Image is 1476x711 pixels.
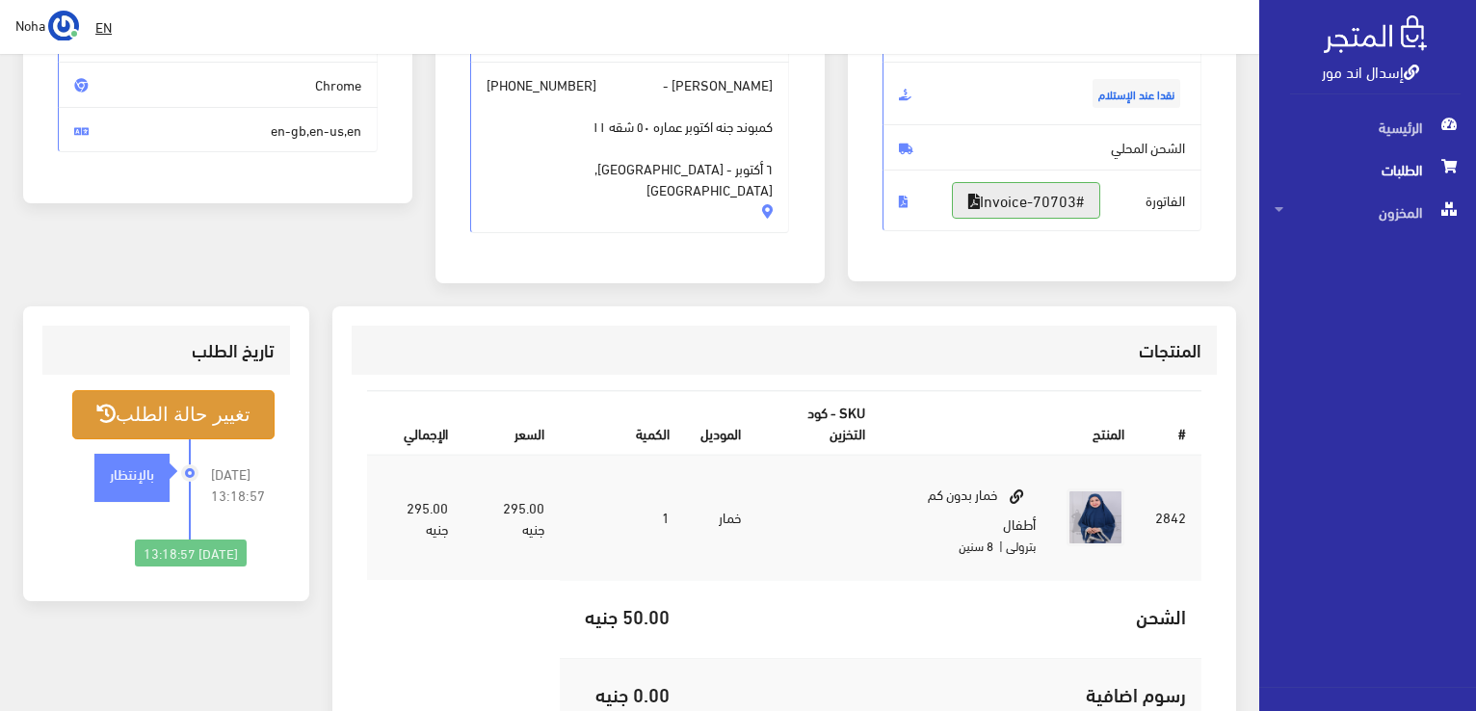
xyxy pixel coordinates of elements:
[1322,57,1419,85] a: إسدال اند مور
[952,182,1100,219] a: #Invoice-70703
[1259,191,1476,233] a: المخزون
[560,392,685,455] th: الكمية
[575,683,670,704] h5: 0.00 جنيه
[685,392,756,455] th: الموديل
[23,579,96,652] iframe: Drift Widget Chat Controller
[685,455,756,580] td: خمار
[881,455,1051,580] td: خمار بدون كم أطفال
[15,13,45,37] span: Noha
[883,124,1202,171] span: الشحن المحلي
[1275,191,1461,233] span: المخزون
[1259,148,1476,191] a: الطلبات
[756,392,882,455] th: SKU - كود التخزين
[58,107,378,153] span: en-gb,en-us,en
[95,14,112,39] u: EN
[15,10,79,40] a: ... Noha
[1259,106,1476,148] a: الرئيسية
[1275,106,1461,148] span: الرئيسية
[1324,15,1427,53] img: .
[1006,534,1036,557] small: بترولى
[1140,392,1201,455] th: #
[135,540,247,566] div: [DATE] 13:18:57
[110,462,154,484] strong: بالإنتظار
[959,534,1003,557] small: | 8 سنين
[560,455,685,580] td: 1
[1140,455,1201,580] td: 2842
[487,95,774,200] span: كمبوند جنه اكتوبر عماره ٥٠ شقه ١١ ٦ أكتوبر - [GEOGRAPHIC_DATA], [GEOGRAPHIC_DATA]
[463,392,560,455] th: السعر
[881,392,1140,455] th: المنتج
[1093,79,1180,108] span: نقدا عند الإستلام
[700,605,1187,626] h5: الشحن
[883,170,1202,231] span: الفاتورة
[211,463,275,506] span: [DATE] 13:18:57
[367,455,463,580] td: 295.00 جنيه
[575,605,670,626] h5: 50.00 جنيه
[88,10,119,44] a: EN
[700,683,1187,704] h5: رسوم اضافية
[72,390,275,439] button: تغيير حالة الطلب
[48,11,79,41] img: ...
[1275,148,1461,191] span: الطلبات
[463,455,560,580] td: 295.00 جنيه
[58,62,378,108] span: Chrome
[367,392,463,455] th: اﻹجمالي
[487,74,596,95] span: [PHONE_NUMBER]
[58,341,275,359] h3: تاريخ الطلب
[367,341,1201,359] h3: المنتجات
[470,62,790,233] span: [PERSON_NAME] -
